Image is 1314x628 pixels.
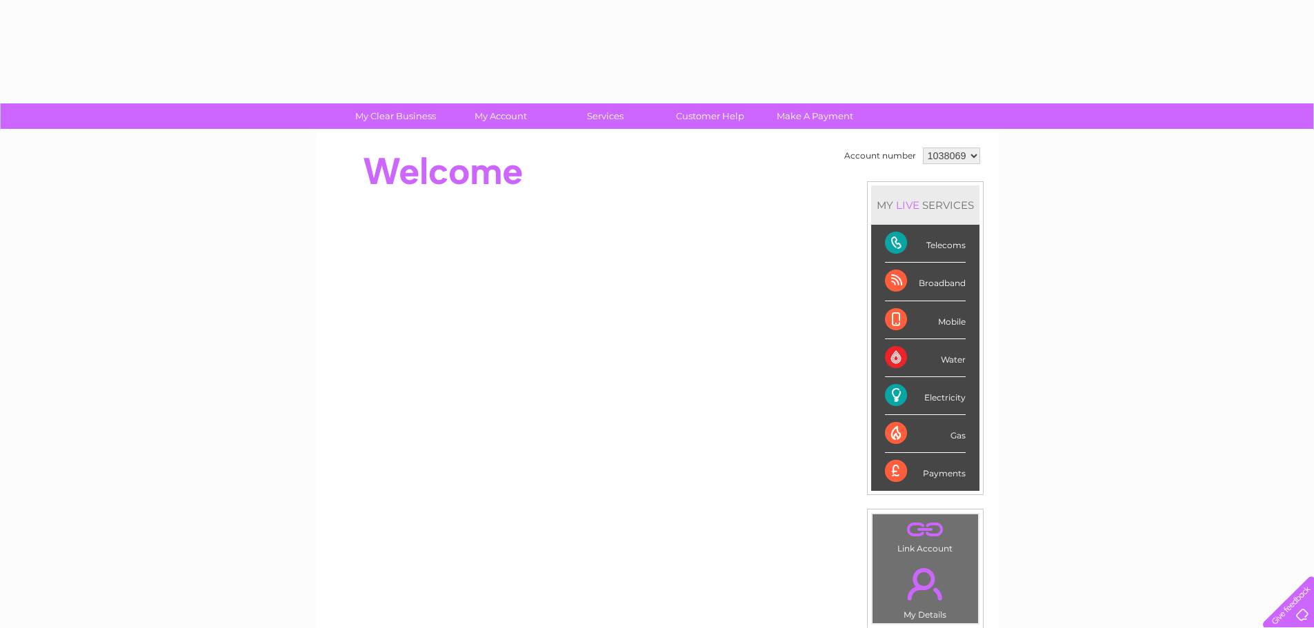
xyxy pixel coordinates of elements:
div: Mobile [885,301,966,339]
div: Broadband [885,263,966,301]
td: Link Account [872,514,979,557]
div: Water [885,339,966,377]
a: . [876,518,975,542]
a: Customer Help [653,103,767,129]
div: Payments [885,453,966,490]
div: MY SERVICES [871,185,979,225]
a: Make A Payment [758,103,872,129]
a: . [876,560,975,608]
div: LIVE [893,199,922,212]
td: My Details [872,556,979,624]
a: Services [548,103,662,129]
div: Electricity [885,377,966,415]
a: My Clear Business [339,103,452,129]
div: Gas [885,415,966,453]
a: My Account [444,103,557,129]
td: Account number [841,144,919,168]
div: Telecoms [885,225,966,263]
